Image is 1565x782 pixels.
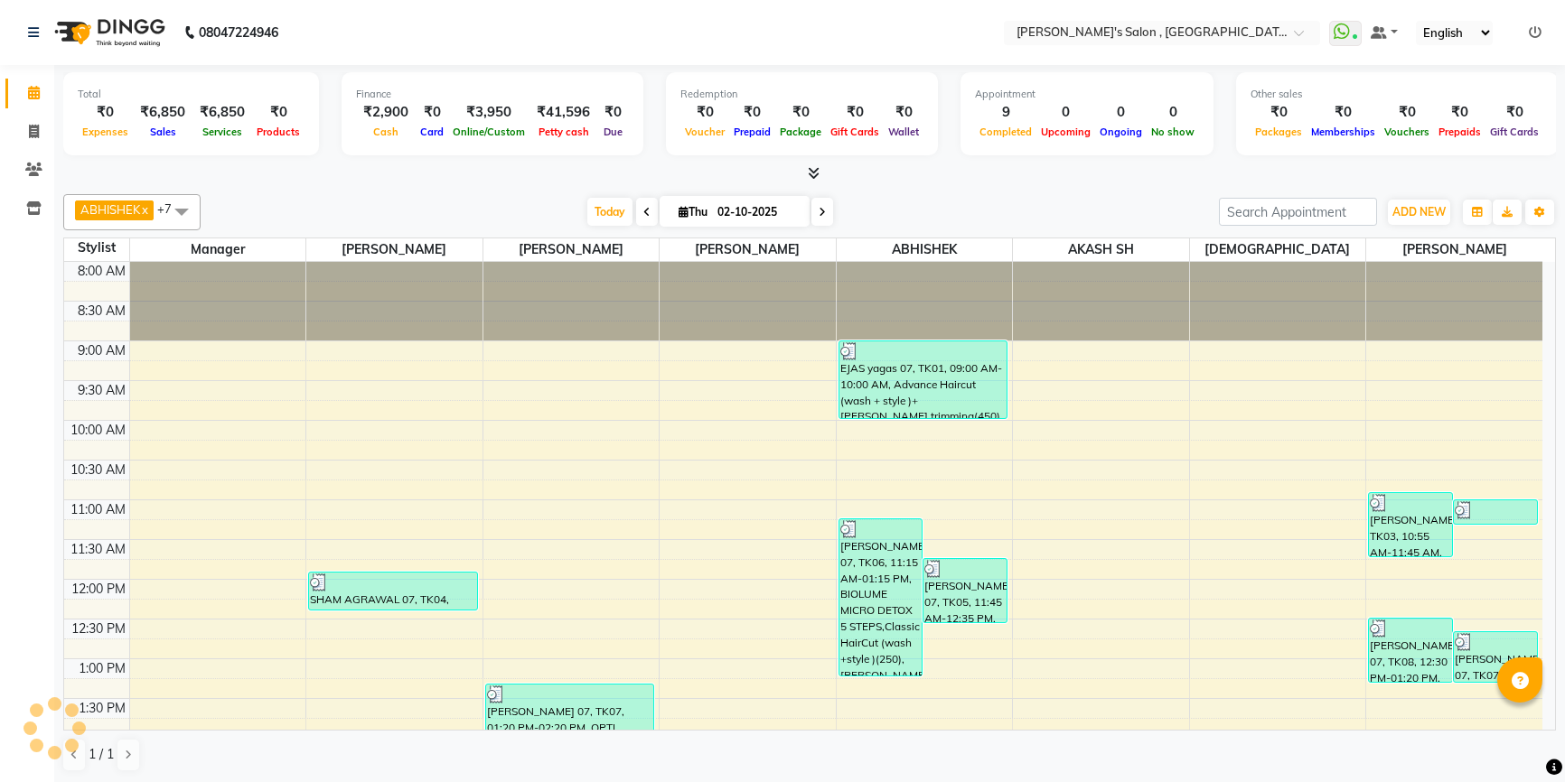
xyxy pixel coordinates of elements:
[133,102,192,123] div: ₹6,850
[67,461,129,479] div: 10:30 AM
[309,573,477,610] div: SHAM AGRAWAL 07, TK04, 11:55 AM-12:25 PM, [PERSON_NAME] SHAPE AND STYLING (200)
[252,102,305,123] div: ₹0
[1251,126,1307,138] span: Packages
[1036,126,1095,138] span: Upcoming
[884,126,923,138] span: Wallet
[680,87,923,102] div: Redemption
[483,238,660,261] span: [PERSON_NAME]
[729,102,775,123] div: ₹0
[75,699,129,718] div: 1:30 PM
[1013,238,1189,261] span: AKASH SH
[674,205,712,219] span: Thu
[1147,102,1199,123] div: 0
[306,238,483,261] span: [PERSON_NAME]
[80,202,140,217] span: ABHISHEK
[839,341,1007,418] div: EJAS yagas 07, TK01, 09:00 AM-10:00 AM, Advance Haircut (wash + style )+ [PERSON_NAME] trimming(450)
[975,102,1036,123] div: 9
[1434,102,1485,123] div: ₹0
[78,126,133,138] span: Expenses
[1434,126,1485,138] span: Prepaids
[597,102,629,123] div: ₹0
[192,102,252,123] div: ₹6,850
[416,126,448,138] span: Card
[74,262,129,281] div: 8:00 AM
[369,126,403,138] span: Cash
[712,199,802,226] input: 2025-10-02
[1219,198,1377,226] input: Search Appointment
[1095,102,1147,123] div: 0
[68,619,129,638] div: 12:30 PM
[1388,200,1450,225] button: ADD NEW
[356,102,416,123] div: ₹2,900
[529,102,597,123] div: ₹41,596
[64,238,129,257] div: Stylist
[199,7,278,58] b: 08047224946
[1454,632,1537,682] div: [PERSON_NAME] 07, TK07, 12:40 PM-01:20 PM, BOY HAIRCUT STYLISH ([DEMOGRAPHIC_DATA]) (250)
[67,540,129,559] div: 11:30 AM
[356,87,629,102] div: Finance
[74,302,129,321] div: 8:30 AM
[145,126,181,138] span: Sales
[74,341,129,360] div: 9:00 AM
[130,238,306,261] span: Manager
[1380,126,1434,138] span: Vouchers
[923,559,1007,622] div: [PERSON_NAME] 07, TK05, 11:45 AM-12:35 PM, Global Color [MEDICAL_DATA] Free [DEMOGRAPHIC_DATA] (W...
[1392,205,1446,219] span: ADD NEW
[775,102,826,123] div: ₹0
[448,102,529,123] div: ₹3,950
[74,381,129,400] div: 9:30 AM
[1307,102,1380,123] div: ₹0
[46,7,170,58] img: logo
[775,126,826,138] span: Package
[89,745,114,764] span: 1 / 1
[975,126,1036,138] span: Completed
[975,87,1199,102] div: Appointment
[67,500,129,519] div: 11:00 AM
[587,198,633,226] span: Today
[1251,87,1543,102] div: Other sales
[1366,238,1542,261] span: [PERSON_NAME]
[534,126,594,138] span: Petty cash
[78,102,133,123] div: ₹0
[1454,500,1537,524] div: [PERSON_NAME] PASWAN 07, TK02, 11:00 AM-11:20 AM, CLEAN SHAVE (150)
[839,519,923,675] div: [PERSON_NAME] 07, TK06, 11:15 AM-01:15 PM, BIOLUME MICRO DETOX 5 STEPS,Classic HairCut (wash +sty...
[78,87,305,102] div: Total
[837,238,1013,261] span: ABHISHEK
[198,126,247,138] span: Services
[157,201,185,216] span: +7
[486,684,654,761] div: [PERSON_NAME] 07, TK07, 01:20 PM-02:20 PM, OPTI REPAIR MEDIUM LENGTH (1900)
[1307,126,1380,138] span: Memberships
[1251,102,1307,123] div: ₹0
[680,102,729,123] div: ₹0
[75,659,129,678] div: 1:00 PM
[826,126,884,138] span: Gift Cards
[680,126,729,138] span: Voucher
[252,126,305,138] span: Products
[1095,126,1147,138] span: Ongoing
[68,580,129,599] div: 12:00 PM
[1380,102,1434,123] div: ₹0
[660,238,836,261] span: [PERSON_NAME]
[884,102,923,123] div: ₹0
[729,126,775,138] span: Prepaid
[1147,126,1199,138] span: No show
[1485,102,1543,123] div: ₹0
[67,421,129,440] div: 10:00 AM
[448,126,529,138] span: Online/Custom
[140,202,148,217] a: x
[1485,126,1543,138] span: Gift Cards
[1369,619,1452,682] div: [PERSON_NAME] 07, TK08, 12:30 PM-01:20 PM, CLEAN SHAVE (150),HEAD MASSAGE [DEMOGRAPHIC_DATA] 20 M...
[1369,493,1452,556] div: [PERSON_NAME], TK03, 10:55 AM-11:45 AM, Advance Haircut With Senior Stylist (Wash + blowdry+STYLE...
[1489,710,1547,764] iframe: chat widget
[599,126,627,138] span: Due
[1190,238,1366,261] span: [DEMOGRAPHIC_DATA]
[416,102,448,123] div: ₹0
[1036,102,1095,123] div: 0
[826,102,884,123] div: ₹0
